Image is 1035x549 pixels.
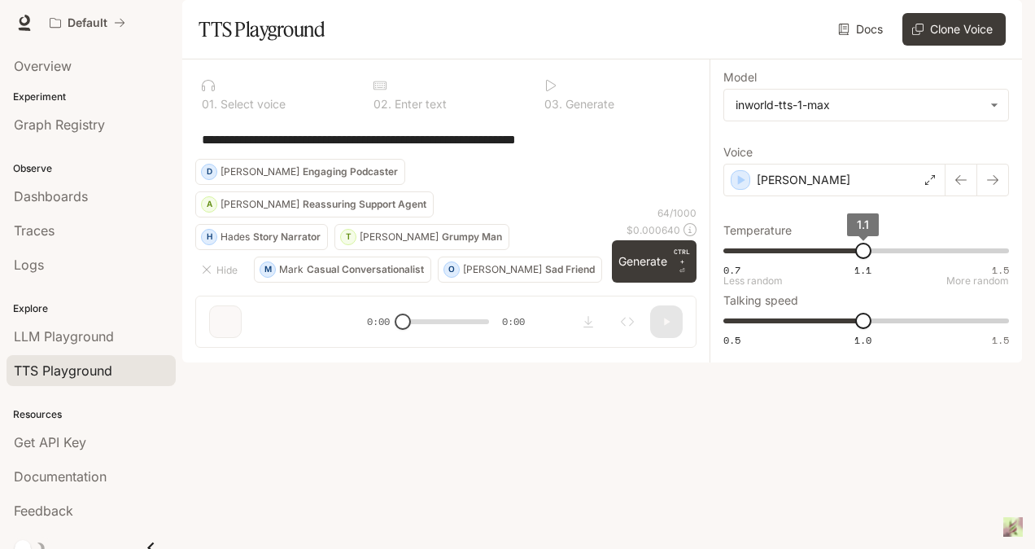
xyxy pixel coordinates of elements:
[992,263,1009,277] span: 1.5
[334,224,509,250] button: T[PERSON_NAME]Grumpy Man
[221,167,299,177] p: [PERSON_NAME]
[946,276,1009,286] p: More random
[202,159,216,185] div: D
[674,247,690,276] p: ⏎
[442,232,502,242] p: Grumpy Man
[544,99,562,110] p: 0 3 .
[463,265,542,274] p: [PERSON_NAME]
[657,206,697,220] p: 64 / 1000
[373,99,391,110] p: 0 2 .
[303,200,426,209] p: Reassuring Support Agent
[736,97,982,113] div: inworld-tts-1-max
[303,167,398,177] p: Engaging Podcaster
[444,257,459,283] div: O
[723,263,740,277] span: 0.7
[195,224,328,250] button: HHadesStory Narrator
[902,13,1006,46] button: Clone Voice
[992,333,1009,347] span: 1.5
[723,333,740,347] span: 0.5
[42,7,133,39] button: All workspaces
[202,224,216,250] div: H
[857,217,869,231] span: 1.1
[195,159,405,185] button: D[PERSON_NAME]Engaging Podcaster
[562,99,614,110] p: Generate
[757,172,850,188] p: [PERSON_NAME]
[723,225,792,236] p: Temperature
[723,295,798,306] p: Talking speed
[545,265,595,274] p: Sad Friend
[254,257,431,283] button: MMarkCasual Conversationalist
[854,333,871,347] span: 1.0
[723,147,753,158] p: Voice
[612,240,697,283] button: GenerateCTRL +⏎
[854,263,871,277] span: 1.1
[341,224,356,250] div: T
[279,265,304,274] p: Mark
[195,257,247,283] button: Hide
[723,276,783,286] p: Less random
[202,191,216,217] div: A
[217,99,286,110] p: Select voice
[221,232,250,242] p: Hades
[438,257,602,283] button: O[PERSON_NAME]Sad Friend
[674,247,690,266] p: CTRL +
[724,90,1008,121] div: inworld-tts-1-max
[221,200,299,209] p: [PERSON_NAME]
[391,99,447,110] p: Enter text
[835,13,889,46] a: Docs
[68,16,107,30] p: Default
[260,257,275,283] div: M
[723,72,757,83] p: Model
[199,13,325,46] h1: TTS Playground
[253,232,321,242] p: Story Narrator
[195,191,434,217] button: A[PERSON_NAME]Reassuring Support Agent
[202,99,217,110] p: 0 1 .
[307,265,424,274] p: Casual Conversationalist
[360,232,439,242] p: [PERSON_NAME]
